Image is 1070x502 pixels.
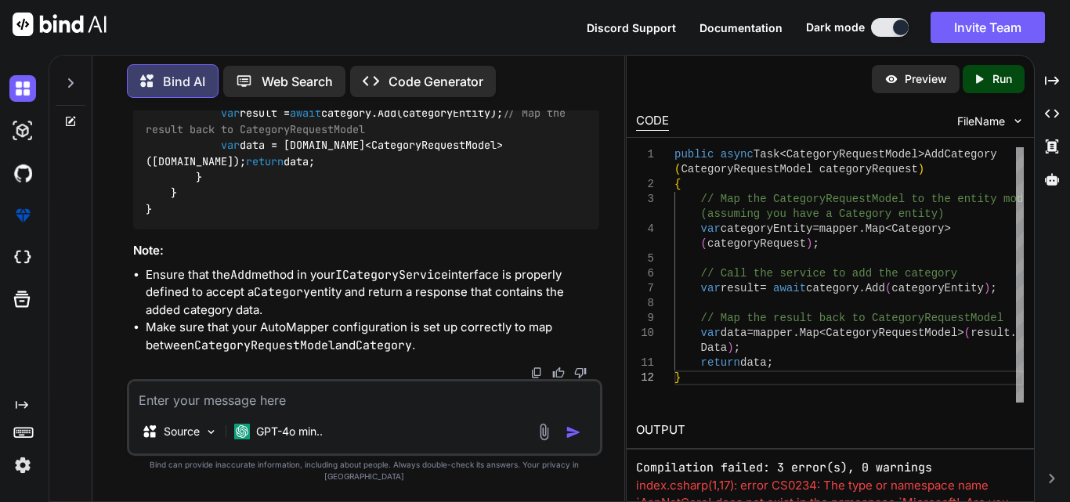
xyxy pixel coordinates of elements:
span: ( [885,282,891,294]
span: . [859,282,865,294]
li: Make sure that your AutoMapper configuration is set up correctly to map between and . [146,319,599,354]
div: 8 [636,296,654,311]
span: var [221,107,240,121]
p: GPT-4o min.. [256,424,323,439]
code: ICategoryService [335,267,448,283]
code: Category [356,338,412,353]
img: Pick Models [204,425,218,439]
span: = [746,327,753,339]
span: < [885,222,891,235]
span: await [290,107,321,121]
span: var [701,222,721,235]
p: Web Search [262,72,333,91]
p: Bind can provide inaccurate information, including about people. Always double-check its answers.... [127,459,602,482]
img: icon [566,424,581,440]
span: var [221,138,240,152]
span: mapper [754,327,793,339]
div: 5 [636,251,654,266]
span: = [760,282,766,294]
span: result [971,327,1010,339]
span: ( [964,327,971,339]
span: await [773,282,806,294]
img: Bind AI [13,13,107,36]
span: FileName [957,114,1005,129]
span: ; [767,356,773,369]
div: 3 [636,192,654,207]
span: . [1010,327,1017,339]
span: ; [812,237,819,250]
span: Map [800,327,819,339]
img: preview [884,72,898,86]
p: Bind AI [163,72,205,91]
div: 2 [636,177,654,192]
span: Documentation [699,21,783,34]
span: Discord Support [587,21,676,34]
span: Category [891,222,944,235]
img: darkChat [9,75,36,102]
span: ; [734,341,740,354]
div: 1 [636,147,654,162]
div: 4 [636,222,654,237]
span: // Map the CategoryRequestModel to the entity mode [701,193,1030,205]
img: settings [9,452,36,479]
img: chevron down [1011,114,1025,128]
span: async [721,148,754,161]
span: return [701,356,740,369]
span: CategoryRequestModel categoryRequest [681,163,917,175]
span: (assuming you have a Category entity) [701,208,945,220]
span: data [721,327,747,339]
span: } [674,371,681,384]
span: mapper [819,222,859,235]
button: Discord Support [587,20,676,36]
div: 9 [636,311,654,326]
p: Preview [905,71,947,87]
span: > [957,327,963,339]
span: < [819,327,826,339]
code: Add [230,267,251,283]
img: premium [9,202,36,229]
span: return [246,154,284,168]
p: Run [992,71,1012,87]
span: > [918,148,924,161]
img: copy [530,367,543,379]
img: cloudideIcon [9,244,36,271]
span: ) [984,282,990,294]
span: result [721,282,760,294]
span: < [779,148,786,161]
p: Code Generator [389,72,483,91]
button: Documentation [699,20,783,36]
span: categoryRequest [707,237,806,250]
span: // Map the result back to CategoryRequestModel [701,312,1003,324]
span: . [793,327,799,339]
div: CODE [636,112,669,131]
span: CategoryRequestModel [826,327,957,339]
span: var [701,282,721,294]
span: public [674,148,714,161]
span: categoryEntity [721,222,813,235]
span: ( [701,237,707,250]
span: Data [701,341,728,354]
div: 11 [636,356,654,370]
h2: OUTPUT [627,412,1034,449]
img: like [552,367,565,379]
div: 7 [636,281,654,296]
span: = [812,222,819,235]
li: Ensure that the method in your interface is properly defined to accept a entity and return a resp... [146,266,599,320]
span: categoryEntity [891,282,984,294]
span: ( [674,163,681,175]
span: data [740,356,767,369]
span: var [701,327,721,339]
span: > [945,222,951,235]
span: Add [866,282,885,294]
span: Dark mode [806,20,865,35]
code: Category [254,284,310,300]
span: CategoryRequestModel [786,148,918,161]
div: 6 [636,266,654,281]
img: githubDark [9,160,36,186]
div: 12 [636,370,654,385]
span: category [806,282,859,294]
img: dislike [574,367,587,379]
pre: Compilation failed: 3 error(s), 0 warnings [636,459,1025,477]
span: ) [918,163,924,175]
img: darkAi-studio [9,117,36,144]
